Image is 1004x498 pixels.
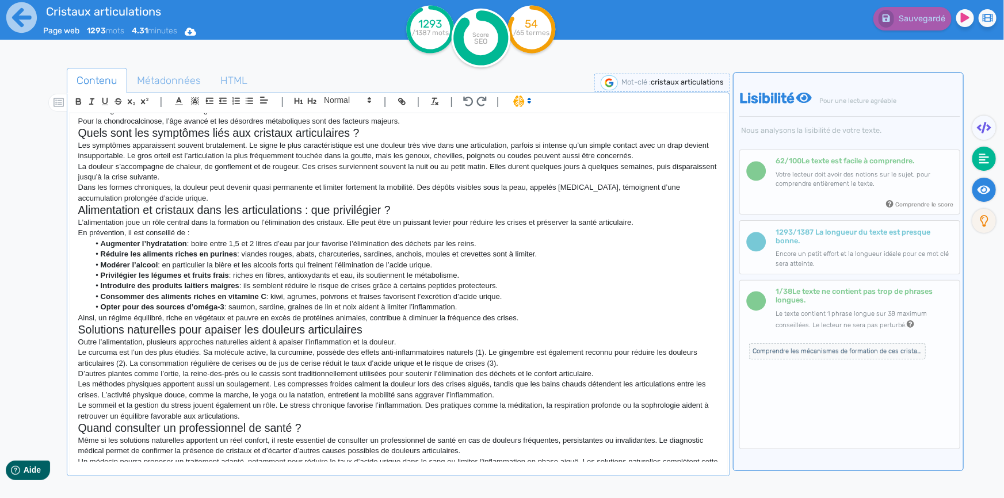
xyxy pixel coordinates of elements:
tspan: Score [472,31,489,39]
li: : boire entre 1,5 et 2 litres d’eau par jour favorise l’élimination des déchets par les reins. [89,239,719,249]
span: | [450,94,453,109]
span: | [417,94,420,109]
li: : riches en fibres, antioxydants et eau, ils soutiennent le métabolisme. [89,270,719,281]
h2: Alimentation et cristaux dans les articulations : que privilégier ? [78,204,719,217]
span: mots [87,26,124,36]
span: Contenu [67,65,127,96]
strong: Introduire des produits laitiers maigres [101,281,239,290]
span: HTML [211,65,257,96]
span: | [384,94,387,109]
span: Sauvegardé [899,14,945,24]
tspan: SEO [474,37,487,45]
a: HTML [211,68,257,94]
span: Pour une lecture agréable [818,97,897,105]
span: Comprendre les mécanismes de formation de ces cristaux, leurs symptômes et les solutions naturell... [749,343,926,359]
span: | [160,94,163,109]
strong: Modérer l’alcool [101,261,158,269]
h6: Le texte ne contient pas trop de phrases longues. [776,287,953,305]
span: Métadonnées [128,65,210,96]
tspan: /1387 mots [412,29,449,37]
span: Nous analysons la lisibilité de votre texte. [739,126,960,135]
button: Sauvegardé [873,7,952,30]
b: 62 [776,156,785,165]
tspan: 1293 [418,17,442,30]
p: Dans les formes chroniques, la douleur peut devenir quasi permanente et limiter fortement la mobi... [78,182,719,204]
h6: Le texte est facile à comprendre. [776,156,953,165]
p: Même si les solutions naturelles apportent un réel confort, il reste essentiel de consulter un pr... [78,435,719,457]
strong: Consommer des aliments riches en vitamine C [101,292,266,301]
tspan: 54 [525,17,538,30]
a: Métadonnées [127,68,211,94]
p: Les méthodes physiques apportent aussi un soulagement. Les compresses froides calment la douleur ... [78,379,719,400]
strong: Augmenter l’hydratation [101,239,187,248]
b: 1293 [87,26,106,36]
b: 4.31 [132,26,148,36]
p: Ainsi, un régime équilibré, riche en végétaux et pauvre en excès de protéines animales, contribue... [78,313,719,323]
li: : en particulier la bière et les alcools forts qui freinent l’élimination de l’acide urique. [89,260,719,270]
input: title [43,2,345,21]
strong: Privilégier les légumes et fruits frais [101,271,229,279]
span: /100 [776,156,801,165]
p: En prévention, il est conseillé de : [78,228,719,238]
span: | [281,94,284,109]
p: Pour la chondrocalcinose, l’âge avancé et les désordres métaboliques sont des facteurs majeurs. [78,116,719,127]
li: : viandes rouges, abats, charcuteries, sardines, anchois, moules et crevettes sont à limiter. [89,249,719,259]
h4: Lisibilité [739,90,960,135]
li: : ils semblent réduire le risque de crises grâce à certains peptides protecteurs. [89,281,719,291]
h2: Quand consulter un professionnel de santé ? [78,422,719,435]
h6: /1387 La longueur du texte est presque bonne. [776,228,953,246]
span: Mot-clé : [621,78,651,86]
p: Encore un petit effort et la longueur idéale pour ce mot clé sera atteinte. [776,250,953,269]
h2: Quels sont les symptômes liés aux cristaux articulaires ? [78,127,719,140]
span: minutes [132,26,177,36]
p: Le texte contient 1 phrase longue sur 38 maximum conseillées. Le lecteur ne sera pas perturbé. [776,309,953,331]
p: Outre l’alimentation, plusieurs approches naturelles aident à apaiser l’inflammation et la douleur. [78,337,719,347]
b: 1 [776,287,779,296]
span: I.Assistant [508,94,535,108]
span: /38 [776,287,792,296]
p: D’autres plantes comme l’ortie, la reine-des-prés ou le cassis sont traditionnellement utilisées ... [78,369,719,379]
p: Votre lecteur doit avoir des notions sur le sujet, pour comprendre entièrement le texte. [776,170,953,190]
strong: Opter pour des sources d’oméga-3 [101,302,224,311]
p: La douleur s’accompagne de chaleur, de gonflement et de rougeur. Ces crises surviennent souvent l... [78,162,719,183]
img: google-serp-logo.png [601,75,618,90]
strong: Réduire les aliments riches en purines [101,250,238,258]
span: Aligment [256,93,272,107]
li: : kiwi, agrumes, poivrons et fraises favorisent l’excrétion d’acide urique. [89,292,719,302]
p: Un médecin pourra proposer un traitement adapté, notamment pour réduire le taux d’acide urique da... [78,457,719,478]
a: Contenu [67,68,127,94]
h2: Solutions naturelles pour apaiser les douleurs articulaires [78,323,719,336]
p: Le sommeil et la gestion du stress jouent également un rôle. Le stress chronique favorise l’infla... [78,400,719,422]
li: : saumon, sardine, graines de lin et noix aident à limiter l’inflammation. [89,302,719,312]
span: cristaux articulations [651,78,724,86]
p: Les symptômes apparaissent souvent brutalement. Le signe le plus caractéristique est une douleur ... [78,140,719,162]
b: 1293 [776,228,793,236]
span: | [497,94,499,109]
tspan: /65 termes [513,29,549,37]
small: Comprendre le score [895,201,953,208]
p: L’alimentation joue un rôle central dans la formation ou l’élimination des cristaux. Elle peut êt... [78,217,719,228]
p: Le curcuma est l’un des plus étudiés. Sa molécule active, la curcumine, possède des effets anti-i... [78,347,719,369]
span: Page web [43,26,79,36]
